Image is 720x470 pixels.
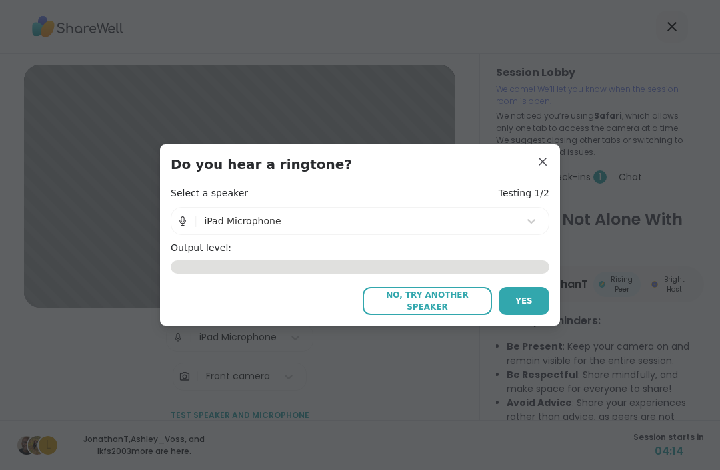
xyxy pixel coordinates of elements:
h4: Output level: [171,242,549,255]
button: Yes [499,287,549,315]
span: | [194,208,197,234]
span: Yes [515,295,533,307]
h3: Do you hear a ringtone? [171,155,549,174]
span: No, try another speaker [369,289,485,313]
h4: Testing 1/2 [499,187,549,200]
div: iPad Microphone [204,214,513,228]
img: Microphone [177,208,189,234]
h4: Select a speaker [171,187,248,200]
button: No, try another speaker [363,287,492,315]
